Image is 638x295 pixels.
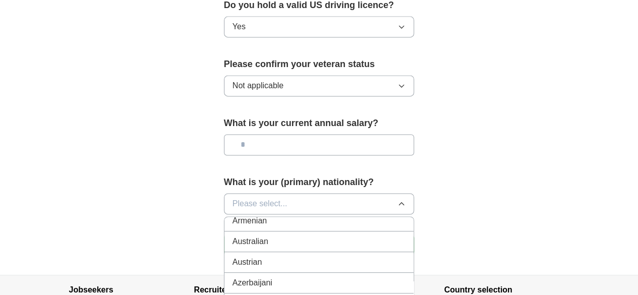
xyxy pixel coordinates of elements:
span: Azerbaijani [233,277,272,289]
span: Armenian [233,215,267,227]
span: Yes [233,21,246,33]
span: Austrian [233,256,262,268]
span: Please select... [233,198,287,210]
label: What is your (primary) nationality? [224,175,415,189]
label: What is your current annual salary? [224,116,415,130]
span: Australian [233,235,268,248]
button: Please select... [224,193,415,214]
span: Not applicable [233,80,283,92]
button: Yes [224,16,415,37]
button: Not applicable [224,75,415,96]
label: Please confirm your veteran status [224,57,415,71]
